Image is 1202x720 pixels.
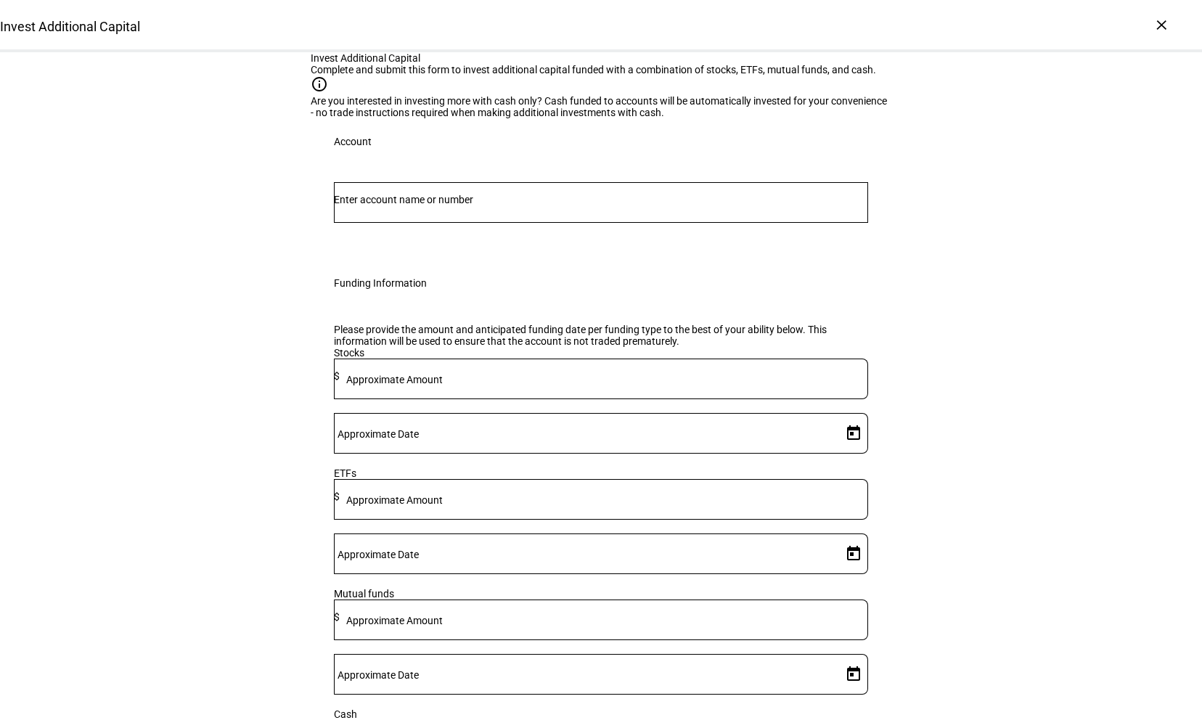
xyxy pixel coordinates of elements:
[334,588,868,600] div: Mutual funds
[346,374,443,385] mat-label: Approximate Amount
[311,52,891,64] div: Invest Additional Capital
[338,549,419,560] mat-label: Approximate Date
[334,467,868,479] div: ETFs
[334,136,372,147] div: Account
[334,708,868,720] div: Cash
[334,324,868,347] div: Please provide the amount and anticipated funding date per funding type to the best of your abili...
[311,95,891,118] div: Are you interested in investing more with cash only? Cash funded to accounts will be automaticall...
[334,347,868,359] div: Stocks
[338,428,419,440] mat-label: Approximate Date
[334,277,427,289] div: Funding Information
[311,64,891,75] div: Complete and submit this form to invest additional capital funded with a combination of stocks, E...
[1150,13,1173,36] div: ×
[346,615,443,626] mat-label: Approximate Amount
[311,75,340,93] mat-icon: info
[334,491,340,502] span: $
[839,419,868,448] button: Open calendar
[338,669,419,681] mat-label: Approximate Date
[334,611,340,623] span: $
[334,194,868,205] input: Number
[334,370,340,382] span: $
[839,539,868,568] button: Open calendar
[839,660,868,689] button: Open calendar
[346,494,443,506] mat-label: Approximate Amount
